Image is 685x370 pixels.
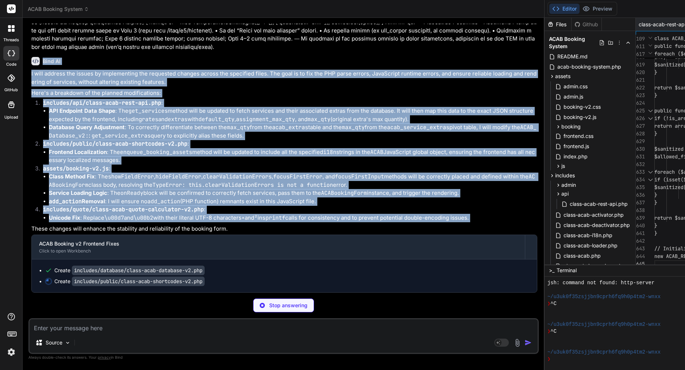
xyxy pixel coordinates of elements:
[370,149,383,156] code: ACAB
[636,99,645,107] div: 624
[563,262,626,270] span: class-admin-services.php
[155,173,201,180] code: hideFieldError
[525,339,532,346] img: icon
[547,328,550,335] span: ❯
[636,161,645,168] div: 632
[49,189,107,196] strong: Service Loading Logic
[39,240,518,247] div: ACAB Booking v2 Frontend Fixes
[636,168,645,176] div: 633
[227,124,250,131] code: max_qty
[49,149,107,155] strong: Frontend Localization
[6,61,16,68] label: code
[49,173,535,189] code: ACABookingForm
[561,162,565,170] span: js
[563,82,588,91] span: admin.css
[547,356,550,363] span: ❯
[49,198,82,205] code: add_action
[557,52,588,61] span: README.md
[563,92,584,101] span: admin.js
[547,321,661,328] span: ~/u3uk0f35zsjjbn9cprh6fq9h0p4tm2-wnxx
[54,267,205,274] div: Create
[549,267,554,274] span: >_
[550,328,557,335] span: ^C
[654,130,657,137] span: }
[28,5,89,13] span: ACAB Booking System
[321,189,367,197] code: ACABookingForm
[198,116,235,123] code: default_qty
[323,149,336,156] code: i18n
[569,200,628,208] span: class-acab-rest-api.php
[342,124,365,131] code: max_qty
[4,87,18,93] label: GitHub
[636,230,645,237] div: 641
[636,115,645,122] div: 626
[54,278,205,285] div: Create
[43,165,537,173] p: :
[133,214,153,221] code: \u00b2
[43,206,204,213] code: includes/quote/class-acab-quote-calculator-v2.php
[563,211,624,219] span: class-acab-activator.php
[43,140,187,147] code: includes/public/class-acab-shortcodes-v2.php
[646,168,655,176] div: Click to collapse the range.
[636,61,645,69] div: 619
[49,214,80,221] strong: Unicode Fix
[307,116,330,123] code: max_qty
[654,69,657,76] span: }
[547,300,550,307] span: ❯
[636,69,645,76] div: 620
[43,99,161,107] code: includes/api/class-acab-rest-api.php
[636,199,645,207] div: 637
[203,173,272,180] code: clearValidationErrors
[152,181,333,189] code: TypeError: this.clearValidationErrors is not a function
[49,173,95,180] strong: Class Method Fix
[654,192,657,198] span: }
[236,116,295,123] code: assignment_max_qty
[563,132,594,140] span: frontend.css
[550,300,557,307] span: ^C
[563,221,631,230] span: class-acab-deactivator.php
[636,145,645,153] div: 630
[262,214,285,221] code: sprintf
[563,113,597,122] span: booking-v2.js
[636,107,645,115] div: 625
[563,251,601,260] span: class-acab.php
[254,214,258,221] code: ²
[49,214,537,222] li: : Replace and with their literal UTF-8 characters and in calls for consistency and to prevent pot...
[636,245,645,253] div: 643
[636,207,645,214] div: 638
[269,302,307,309] p: Stop answering
[636,176,645,184] div: 634
[32,235,525,259] button: ACAB Booking v2 Frontend FixesClick to open Workbench
[636,222,645,230] div: 640
[31,225,537,233] p: These changes will enhance the stability and reliability of the booking form.
[636,253,645,260] div: 644
[49,107,537,123] li: : The method will be updated to fetch services and their associated extras from the database. It ...
[547,280,655,286] span: jsh: command not found: http-server
[547,349,661,356] span: ~/u3uk0f35zsjjbn9cprh6fq9h0p4tm2-wnxx
[104,214,124,221] code: \u00d7
[580,4,615,14] button: Preview
[561,181,576,189] span: admin
[72,266,205,275] code: includes/database/class-acab-database-v2.php
[561,190,569,197] span: api
[28,354,539,361] p: Always double-check its answers. Your in Bind
[557,62,622,71] span: acab-booking-system.php
[555,172,575,179] span: includes
[572,21,601,28] div: Github
[49,173,537,189] li: : The , , , , and methods will be correctly placed and defined within the class body, resolving t...
[272,124,308,131] code: acab_extras
[4,114,18,120] label: Upload
[563,103,601,111] span: booking-v2.css
[49,123,537,140] li: : To correctly differentiate between the from the table and the from the pivot table, I will modi...
[636,153,645,161] div: 631
[636,260,645,268] div: 645
[65,340,71,346] img: Pick Models
[549,4,580,14] button: Editor
[654,199,657,206] span: }
[49,189,537,197] li: : The block will be confirmed to correctly fetch services, pass them to the instance, and trigger...
[387,124,449,131] code: acab_service_extras
[549,35,599,50] span: ACAB Booking System
[108,173,154,180] code: showFieldError
[654,230,657,236] span: }
[98,355,111,359] span: privacy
